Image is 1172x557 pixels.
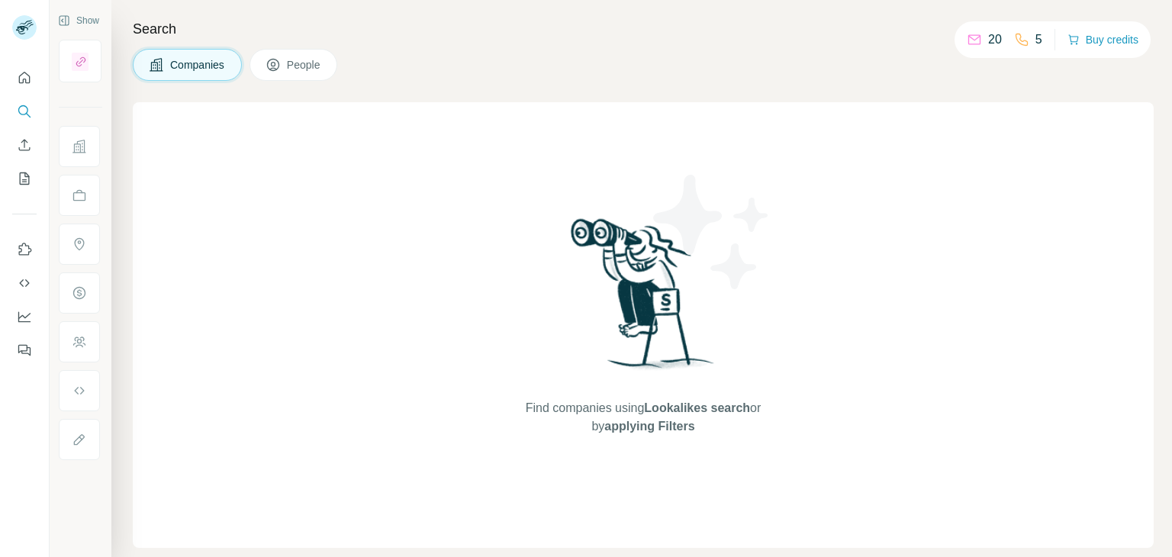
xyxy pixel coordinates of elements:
button: Quick start [12,64,37,92]
button: Show [47,9,110,32]
span: Companies [170,57,226,72]
h4: Search [133,18,1154,40]
button: Buy credits [1067,29,1138,50]
span: People [287,57,322,72]
button: My lists [12,165,37,192]
button: Dashboard [12,303,37,330]
span: applying Filters [604,420,694,433]
span: Find companies using or by [521,399,765,436]
span: Lookalikes search [644,401,750,414]
button: Use Surfe API [12,269,37,297]
p: 5 [1035,31,1042,49]
button: Search [12,98,37,125]
img: Surfe Illustration - Stars [643,163,781,301]
button: Use Surfe on LinkedIn [12,236,37,263]
button: Enrich CSV [12,131,37,159]
button: Feedback [12,336,37,364]
p: 20 [988,31,1002,49]
img: Surfe Illustration - Woman searching with binoculars [564,214,723,385]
